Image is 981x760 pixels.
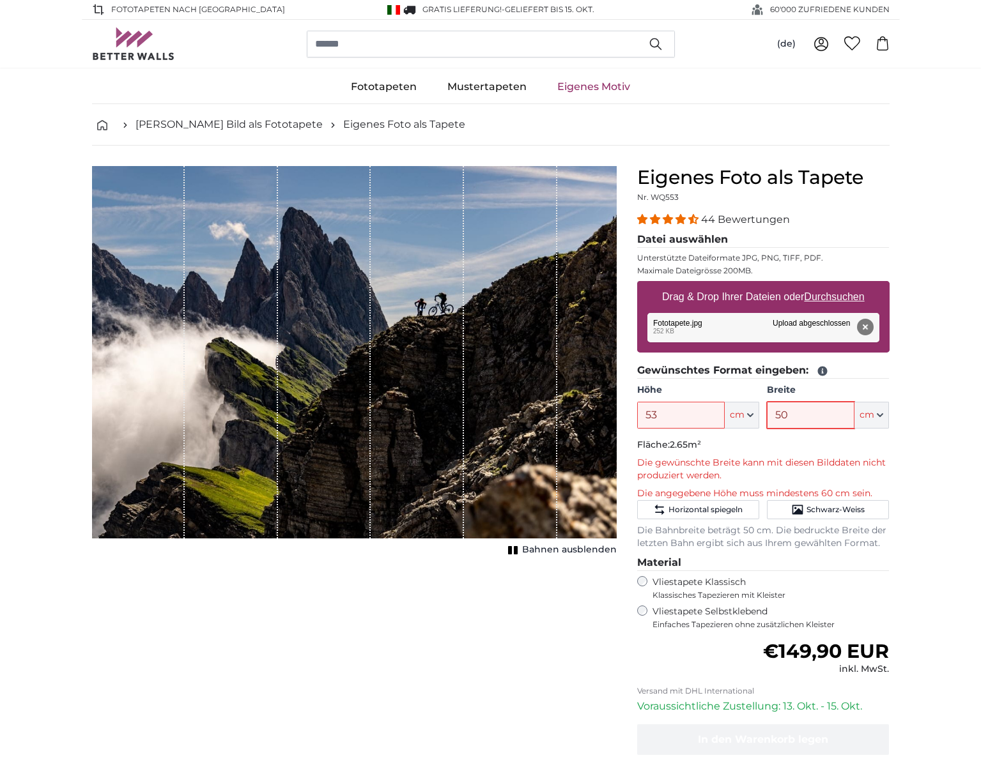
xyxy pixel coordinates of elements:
p: Die gewünschte Breite kann mit diesen Bilddaten nicht produziert werden. [637,457,890,482]
span: cm [860,409,874,422]
button: Horizontal spiegeln [637,500,759,519]
span: GRATIS Lieferung! [422,4,502,14]
a: Eigenes Motiv [542,70,645,103]
u: Durchsuchen [804,291,864,302]
span: Nr. WQ553 [637,192,679,202]
a: [PERSON_NAME] Bild als Fototapete [135,117,323,132]
a: Mustertapeten [432,70,542,103]
span: Einfaches Tapezieren ohne zusätzlichen Kleister [653,619,890,630]
label: Breite [767,384,889,397]
span: 60'000 ZUFRIEDENE KUNDEN [770,4,890,15]
span: €149,90 EUR [763,639,889,663]
p: Die Bahnbreite beträgt 50 cm. Die bedruckte Breite der letzten Bahn ergibt sich aus Ihrem gewählt... [637,524,890,550]
button: Schwarz-Weiss [767,500,889,519]
span: - [502,4,594,14]
span: Klassisches Tapezieren mit Kleister [653,590,879,600]
span: Horizontal spiegeln [668,505,743,515]
label: Vliestapete Klassisch [653,576,879,600]
h1: Eigenes Foto als Tapete [637,166,890,189]
legend: Material [637,555,890,571]
button: (de) [767,33,806,56]
button: In den Warenkorb legen [637,724,890,755]
label: Drag & Drop Ihrer Dateien oder [657,284,870,310]
span: 4.34 stars [637,213,701,225]
label: Höhe [637,384,759,397]
img: Italien [387,5,400,15]
span: Bahnen ausblenden [522,543,617,556]
div: inkl. MwSt. [763,663,889,676]
a: Fototapeten [336,70,432,103]
button: cm [854,402,889,429]
img: Betterwalls [92,27,175,60]
p: Maximale Dateigrösse 200MB. [637,266,890,276]
span: Geliefert bis 15. Okt. [505,4,594,14]
span: 44 Bewertungen [701,213,790,225]
span: Schwarz-Weiss [807,505,865,515]
p: Voraussichtliche Zustellung: 13. Okt. - 15. Okt. [637,699,890,714]
p: Die angegebene Höhe muss mindestens 60 cm sein. [637,487,890,500]
p: Unterstützte Dateiformate JPG, PNG, TIFF, PDF. [637,253,890,263]
span: 2.65m² [670,439,701,450]
button: Bahnen ausblenden [504,541,617,559]
button: cm [725,402,759,429]
span: Fototapeten nach [GEOGRAPHIC_DATA] [111,4,285,15]
span: In den Warenkorb legen [698,733,828,745]
nav: breadcrumbs [92,104,890,146]
legend: Datei auswählen [637,232,890,248]
div: 1 of 1 [92,166,617,559]
a: Eigenes Foto als Tapete [343,117,465,132]
span: cm [730,409,745,422]
p: Fläche: [637,439,890,452]
legend: Gewünschtes Format eingeben: [637,363,890,379]
p: Versand mit DHL International [637,686,890,696]
label: Vliestapete Selbstklebend [653,605,890,630]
